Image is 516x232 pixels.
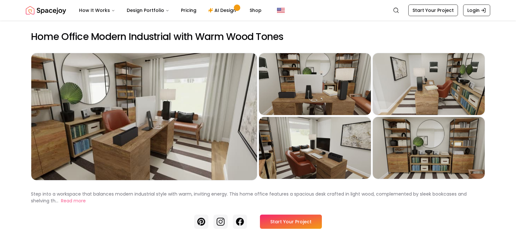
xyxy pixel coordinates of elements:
[26,4,66,17] a: Spacejoy
[26,4,66,17] img: Spacejoy Logo
[176,4,202,17] a: Pricing
[31,191,467,204] p: Step into a workspace that balances modern industrial style with warm, inviting energy. This home...
[61,198,86,204] button: Read more
[463,5,490,16] a: Login
[260,215,322,229] a: Start Your Project
[74,4,267,17] nav: Main
[122,4,174,17] button: Design Portfolio
[203,4,243,17] a: AI Design
[244,4,267,17] a: Shop
[277,6,285,14] img: United States
[408,5,458,16] a: Start Your Project
[74,4,120,17] button: How It Works
[31,31,485,43] h2: Home Office Modern Industrial with Warm Wood Tones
